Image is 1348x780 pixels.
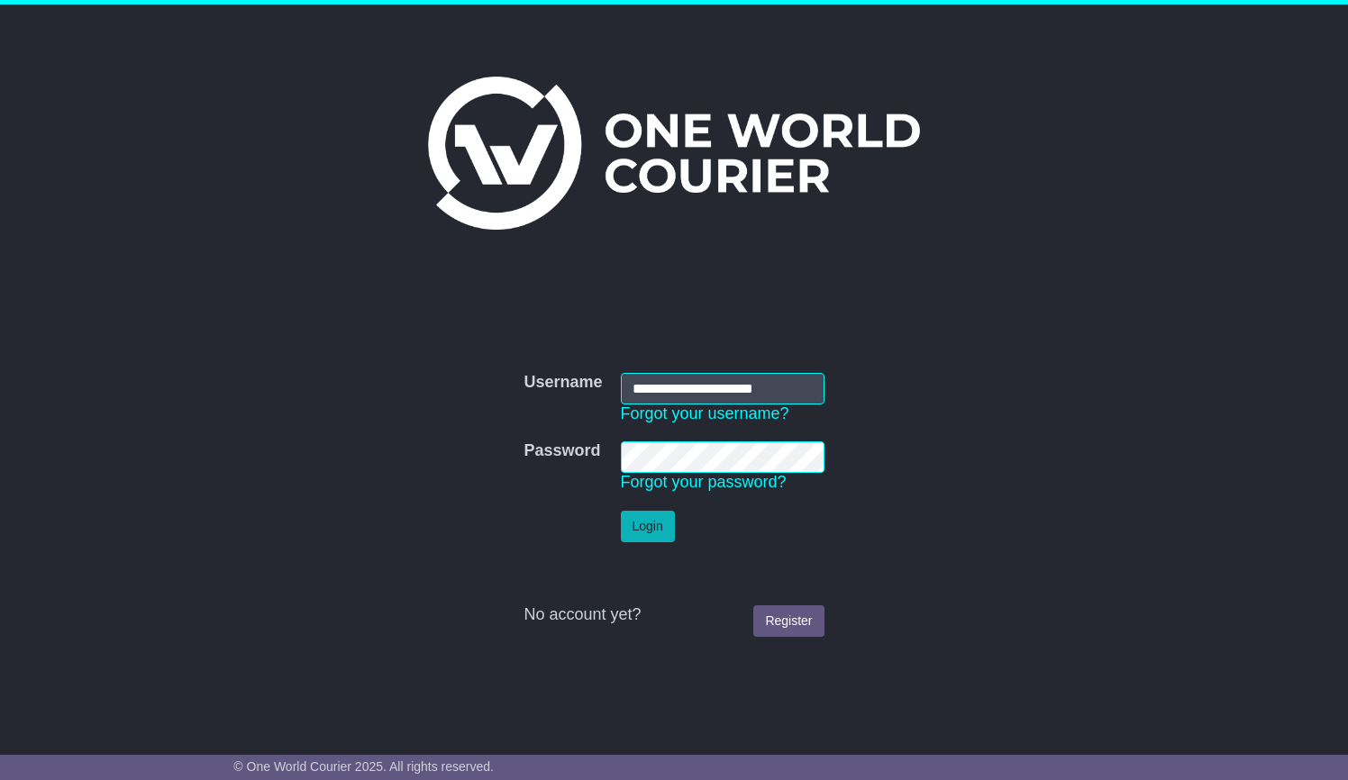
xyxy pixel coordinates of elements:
[524,441,600,461] label: Password
[428,77,920,230] img: One World
[524,605,824,625] div: No account yet?
[753,605,824,637] a: Register
[621,473,787,491] a: Forgot your password?
[524,373,602,393] label: Username
[233,759,494,774] span: © One World Courier 2025. All rights reserved.
[621,404,789,422] a: Forgot your username?
[621,511,675,542] button: Login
